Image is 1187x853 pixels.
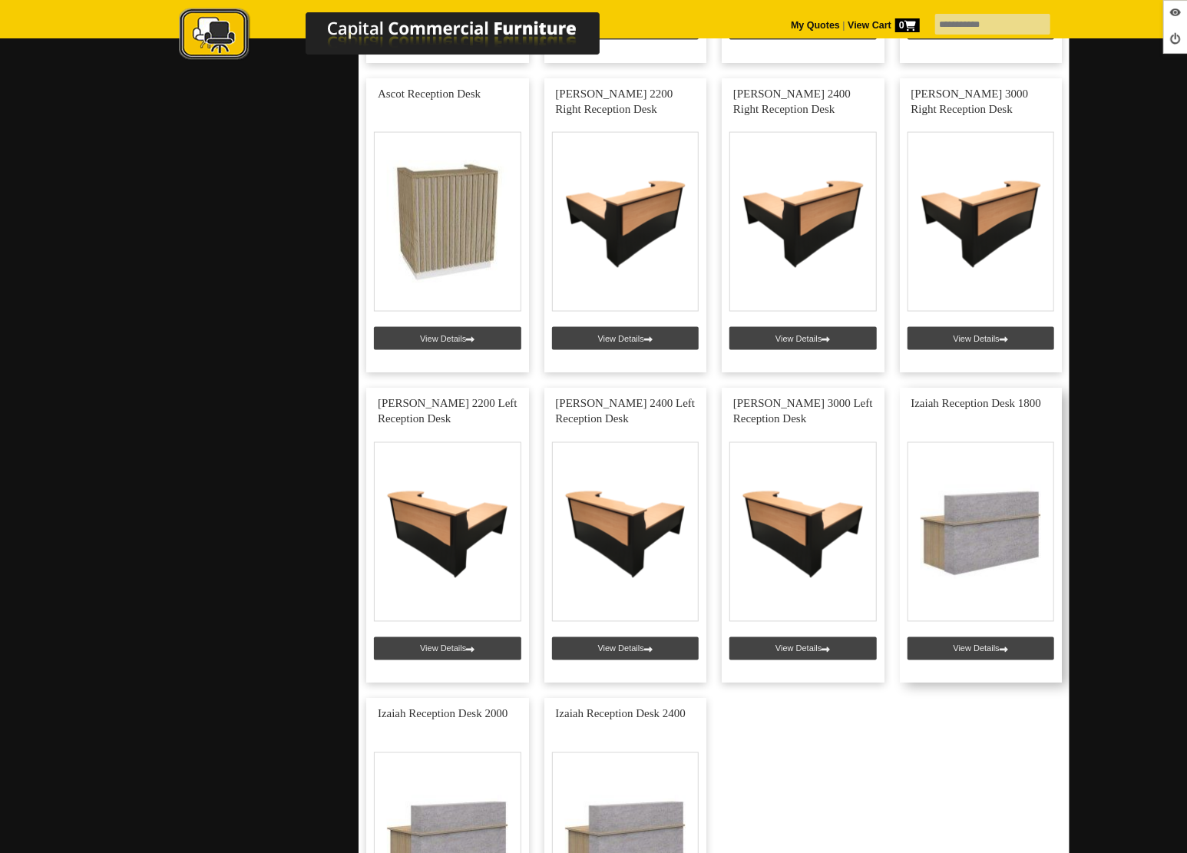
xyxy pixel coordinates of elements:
strong: View Cart [848,20,920,31]
a: My Quotes [791,20,840,31]
img: Capital Commercial Furniture Logo [137,8,674,64]
a: Capital Commercial Furniture Logo [137,8,674,68]
a: View Cart0 [845,20,920,31]
span: 0 [895,18,920,32]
